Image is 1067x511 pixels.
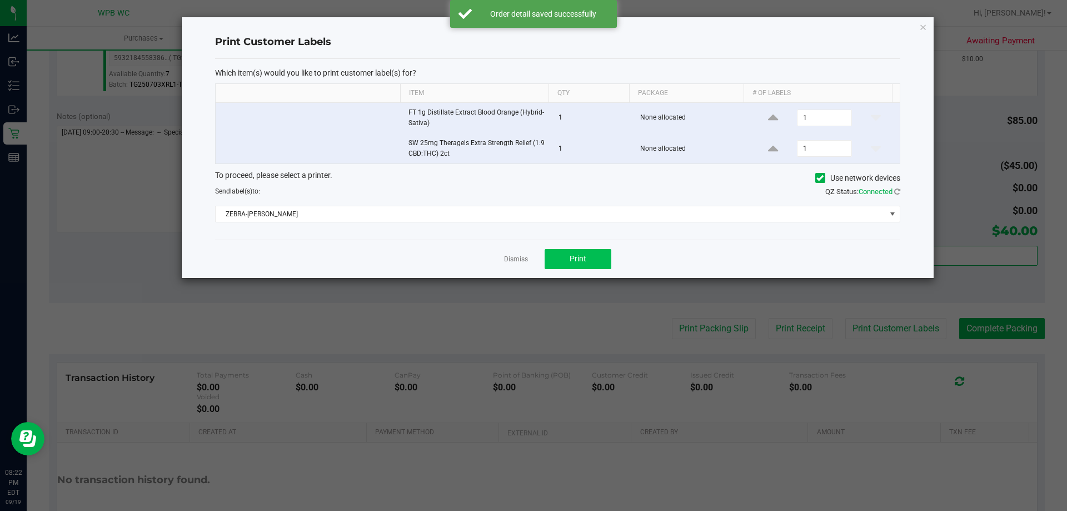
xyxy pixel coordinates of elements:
[629,84,744,103] th: Package
[504,255,528,264] a: Dismiss
[634,103,750,133] td: None allocated
[216,206,886,222] span: ZEBRA-[PERSON_NAME]
[11,422,44,455] iframe: Resource center
[859,187,893,196] span: Connected
[744,84,892,103] th: # of labels
[825,187,900,196] span: QZ Status:
[545,249,611,269] button: Print
[634,133,750,163] td: None allocated
[400,84,549,103] th: Item
[215,35,900,49] h4: Print Customer Labels
[549,84,629,103] th: Qty
[207,170,909,186] div: To proceed, please select a printer.
[478,8,609,19] div: Order detail saved successfully
[402,133,552,163] td: SW 25mg Theragels Extra Strength Relief (1:9 CBD:THC) 2ct
[552,103,634,133] td: 1
[815,172,900,184] label: Use network devices
[230,187,252,195] span: label(s)
[552,133,634,163] td: 1
[570,254,586,263] span: Print
[215,187,260,195] span: Send to:
[215,68,900,78] p: Which item(s) would you like to print customer label(s) for?
[402,103,552,133] td: FT 1g Distillate Extract Blood Orange (Hybrid-Sativa)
